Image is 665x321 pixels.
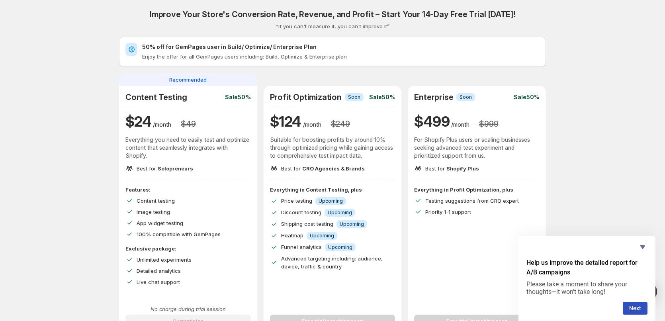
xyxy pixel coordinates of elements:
[270,136,395,160] p: Suitable for boosting profits by around 10% through optimized pricing while gaining access to com...
[137,220,183,226] span: App widget testing
[331,119,350,129] h3: $ 249
[348,94,360,100] span: Soon
[270,92,342,102] h2: Profit Optimization
[276,22,389,30] p: “If you can't measure it, you can't improve it”
[328,244,352,251] span: Upcoming
[340,221,364,227] span: Upcoming
[526,242,647,315] div: Help us improve the detailed report for A/B campaigns
[125,92,187,102] h2: Content Testing
[425,209,471,215] span: Priority 1-1 support
[319,198,343,204] span: Upcoming
[137,198,175,204] span: Content testing
[169,76,207,84] span: Recommended
[302,165,365,172] span: CRO Agencies & Brands
[414,112,450,131] h1: $ 499
[125,305,251,313] p: No charge during trial session
[137,164,193,172] p: Best for
[281,164,365,172] p: Best for
[460,94,472,100] span: Soon
[638,242,647,252] button: Hide survey
[125,186,251,194] p: Features:
[281,198,312,204] span: Price testing
[281,255,383,270] span: Advanced targeting including: audience, device, traffic & country
[451,121,469,129] p: /month
[281,209,321,215] span: Discount testing
[125,112,151,131] h1: $ 24
[623,302,647,315] button: Next question
[158,165,193,172] span: Solopreneurs
[270,112,301,131] h1: $ 124
[446,165,479,172] span: Shopify Plus
[310,233,334,239] span: Upcoming
[414,92,453,102] h2: Enterprise
[281,244,322,250] span: Funnel analytics
[281,232,303,239] span: Heatmap
[414,186,540,194] p: Everything in Profit Optimization, plus
[142,53,540,61] p: Enjoy the offer for all GemPages users including: Build, Optimize & Enterprise plan
[328,209,352,216] span: Upcoming
[303,121,321,129] p: /month
[225,93,251,101] p: Sale 50%
[270,186,395,194] p: Everything in Content Testing, plus
[150,10,515,19] h2: Improve Your Store's Conversion Rate, Revenue, and Profit – Start Your 14-Day Free Trial [DATE]!
[137,279,180,285] span: Live chat support
[514,93,540,101] p: Sale 50%
[479,119,498,129] h3: $ 999
[125,245,251,252] p: Exclusive package:
[425,164,479,172] p: Best for
[369,93,395,101] p: Sale 50%
[125,136,251,160] p: Everything you need to easily test and optimize content that seamlessly integrates with Shopify.
[153,121,171,129] p: /month
[137,231,221,237] span: 100% compatible with GemPages
[526,280,647,296] p: Please take a moment to share your thoughts—it won’t take long!
[181,119,196,129] h3: $ 49
[425,198,519,204] span: Testing suggestions from CRO expert
[137,268,181,274] span: Detailed analytics
[137,209,170,215] span: Image testing
[526,258,647,277] h2: Help us improve the detailed report for A/B campaigns
[142,43,540,51] h2: 50% off for GemPages user in Build/ Optimize/ Enterprise Plan
[281,221,333,227] span: Shipping cost testing
[414,136,540,160] p: For Shopify Plus users or scaling businesses seeking advanced test experiment and prioritized sup...
[137,256,192,263] span: Unlimited experiments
